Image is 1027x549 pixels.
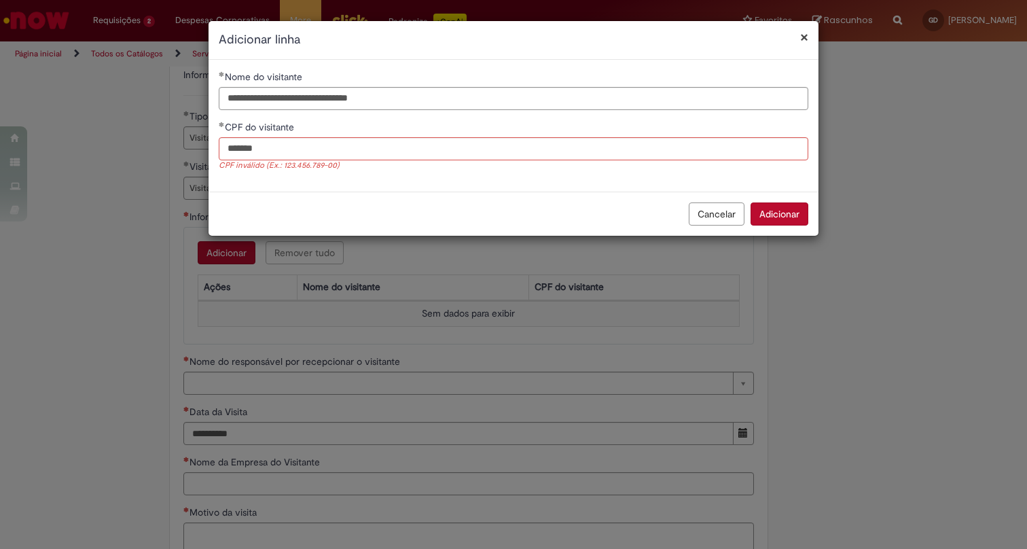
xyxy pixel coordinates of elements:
button: Fechar modal [800,30,808,44]
span: Obrigatório Preenchido [219,71,225,77]
input: Nome do visitante [219,87,808,110]
button: Cancelar [689,202,744,226]
span: Obrigatório Preenchido [219,122,225,127]
input: CPF do visitante [219,137,808,160]
div: CPF inválido (Ex.: 123.456.789-00) [219,160,808,172]
h2: Adicionar linha [219,31,808,49]
span: CPF do visitante [225,121,297,133]
span: Nome do visitante [225,71,305,83]
button: Adicionar [751,202,808,226]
